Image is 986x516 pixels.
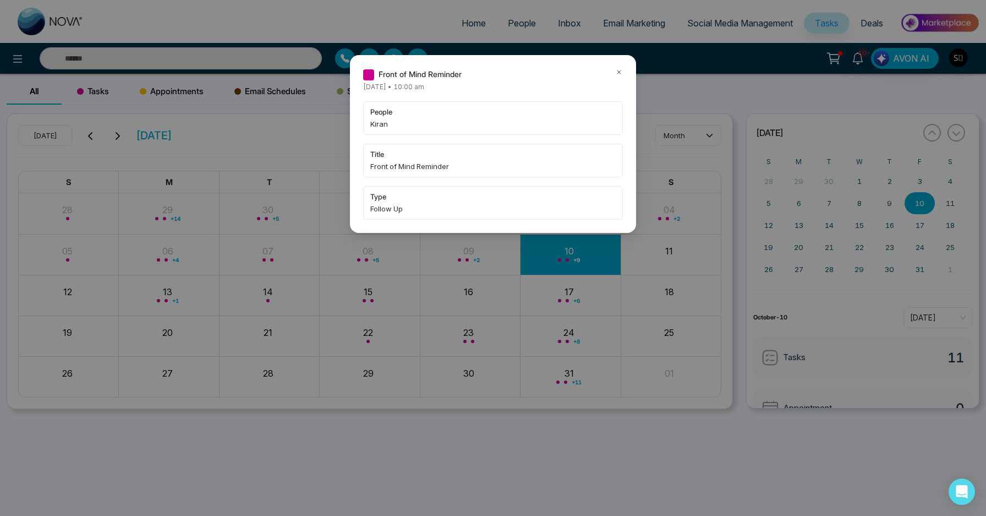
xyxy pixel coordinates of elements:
[370,191,616,202] span: type
[370,203,616,214] span: Follow Up
[363,83,424,91] span: [DATE] • 10:00 am
[379,68,462,80] span: Front of Mind Reminder
[370,106,616,117] span: people
[370,149,616,160] span: title
[370,118,616,129] span: Kiran
[949,479,975,505] div: Open Intercom Messenger
[370,161,616,172] span: Front of Mind Reminder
